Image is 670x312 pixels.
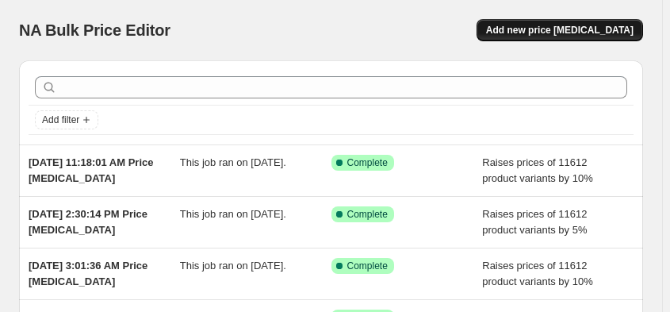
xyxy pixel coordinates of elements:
[42,114,79,126] span: Add filter
[347,208,388,221] span: Complete
[35,110,98,129] button: Add filter
[347,260,388,272] span: Complete
[180,208,286,220] span: This job ran on [DATE].
[180,260,286,272] span: This job ran on [DATE].
[19,21,170,39] span: NA Bulk Price Editor
[482,208,587,236] span: Raises prices of 11612 product variants by 5%
[29,208,147,236] span: [DATE] 2:30:14 PM Price [MEDICAL_DATA]
[486,24,634,37] span: Add new price [MEDICAL_DATA]
[477,19,643,41] button: Add new price [MEDICAL_DATA]
[482,156,592,184] span: Raises prices of 11612 product variants by 10%
[347,156,388,169] span: Complete
[482,260,592,287] span: Raises prices of 11612 product variants by 10%
[29,260,147,287] span: [DATE] 3:01:36 AM Price [MEDICAL_DATA]
[29,156,154,184] span: [DATE] 11:18:01 AM Price [MEDICAL_DATA]
[180,156,286,168] span: This job ran on [DATE].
